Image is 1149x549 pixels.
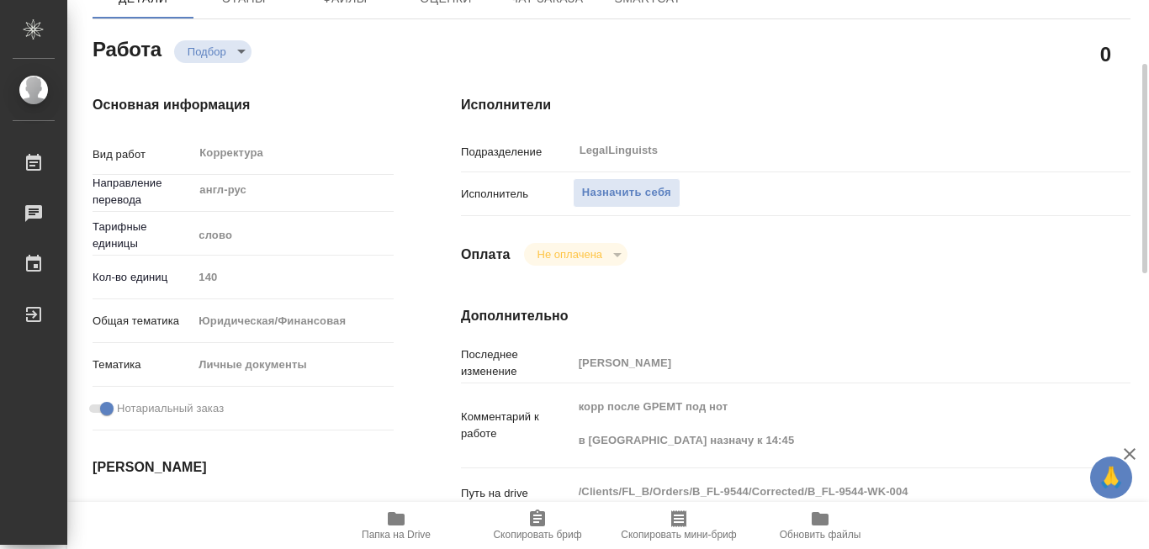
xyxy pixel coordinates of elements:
[193,265,394,289] input: Пустое поле
[93,313,193,330] p: Общая тематика
[573,478,1075,506] textarea: /Clients/FL_B/Orders/B_FL-9544/Corrected/B_FL-9544-WK-004
[1100,40,1111,68] h2: 0
[93,146,193,163] p: Вид работ
[582,183,671,203] span: Назначить себя
[93,33,161,63] h2: Работа
[93,356,193,373] p: Тематика
[193,307,394,335] div: Юридическая/Финансовая
[461,95,1130,115] h4: Исполнители
[193,500,340,525] input: Пустое поле
[93,175,193,209] p: Направление перевода
[183,45,231,59] button: Подбор
[461,409,573,442] p: Комментарий к работе
[573,393,1075,455] textarea: корр после GPEMT под нот в [GEOGRAPHIC_DATA] назначу к 14:45
[461,485,573,502] p: Путь на drive
[117,400,224,417] span: Нотариальный заказ
[467,502,608,549] button: Скопировать бриф
[461,346,573,380] p: Последнее изменение
[524,243,627,266] div: Подбор
[326,502,467,549] button: Папка на Drive
[461,245,511,265] h4: Оплата
[93,269,193,286] p: Кол-во единиц
[749,502,891,549] button: Обновить файлы
[780,529,861,541] span: Обновить файлы
[93,457,394,478] h4: [PERSON_NAME]
[1097,460,1125,495] span: 🙏
[461,306,1130,326] h4: Дополнительно
[93,95,394,115] h4: Основная информация
[621,529,736,541] span: Скопировать мини-бриф
[174,40,252,63] div: Подбор
[93,219,193,252] p: Тарифные единицы
[193,351,394,379] div: Личные документы
[1090,457,1132,499] button: 🙏
[193,221,394,250] div: слово
[362,529,431,541] span: Папка на Drive
[608,502,749,549] button: Скопировать мини-бриф
[461,186,573,203] p: Исполнитель
[573,351,1075,375] input: Пустое поле
[493,529,581,541] span: Скопировать бриф
[532,247,607,261] button: Не оплачена
[461,144,573,161] p: Подразделение
[573,178,680,208] button: Назначить себя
